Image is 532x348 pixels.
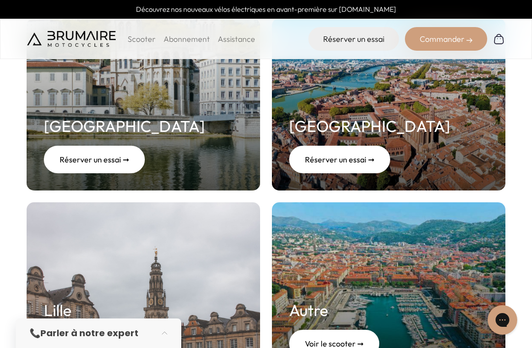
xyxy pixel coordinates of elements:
a: Assistance [218,34,255,44]
h2: [GEOGRAPHIC_DATA] [289,114,450,138]
div: Réserver un essai ➞ [289,146,390,173]
p: Scooter [128,33,156,45]
a: Réserver un essai [308,27,399,51]
a: [GEOGRAPHIC_DATA] Réserver un essai ➞ [272,18,505,190]
iframe: Gorgias live chat messenger [483,302,522,338]
div: Commander [405,27,487,51]
img: Panier [493,33,505,45]
img: right-arrow-2.png [466,37,472,43]
img: Brumaire Motocycles [27,31,116,47]
h2: [GEOGRAPHIC_DATA] [44,114,205,138]
h2: Autre [289,298,328,322]
h2: Lille [44,298,71,322]
div: Réserver un essai ➞ [44,146,145,173]
a: Abonnement [164,34,210,44]
a: [GEOGRAPHIC_DATA] Réserver un essai ➞ [27,18,260,190]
